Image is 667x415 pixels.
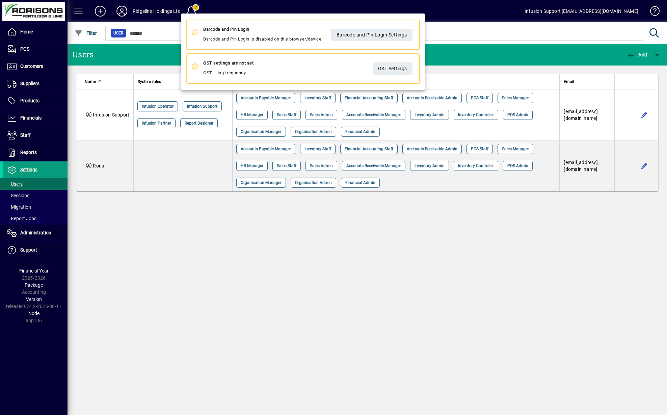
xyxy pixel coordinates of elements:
a: GST Settings [373,62,412,75]
span: Barcode and Pin Login Settings [337,29,407,41]
div: GST filing frequency [203,59,254,78]
div: Barcode and Pin Login [203,25,323,33]
div: GST settings are not set [203,59,254,67]
div: Barcode and Pin Login is disabled on this browser/device. [203,25,323,44]
a: Barcode and Pin Login Settings [331,29,412,41]
span: GST Settings [378,63,407,74]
